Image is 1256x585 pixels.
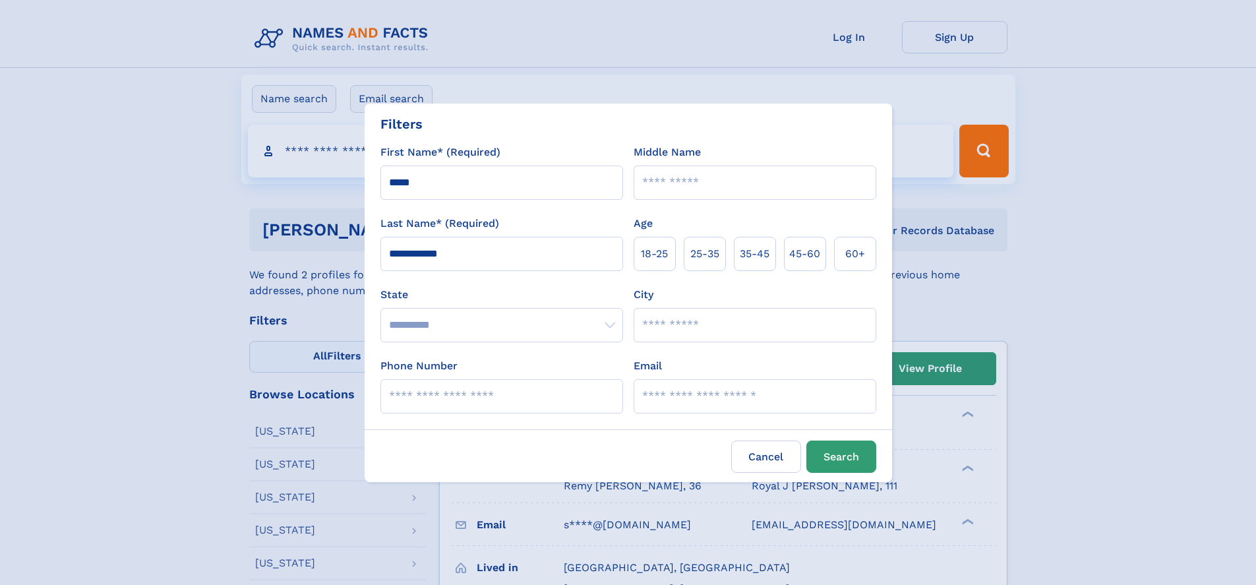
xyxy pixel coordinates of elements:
[380,358,458,374] label: Phone Number
[634,287,653,303] label: City
[789,246,820,262] span: 45‑60
[690,246,719,262] span: 25‑35
[380,216,499,231] label: Last Name* (Required)
[634,358,662,374] label: Email
[634,216,653,231] label: Age
[380,287,623,303] label: State
[845,246,865,262] span: 60+
[740,246,769,262] span: 35‑45
[641,246,668,262] span: 18‑25
[380,114,423,134] div: Filters
[380,144,500,160] label: First Name* (Required)
[634,144,701,160] label: Middle Name
[731,441,801,473] label: Cancel
[806,441,876,473] button: Search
